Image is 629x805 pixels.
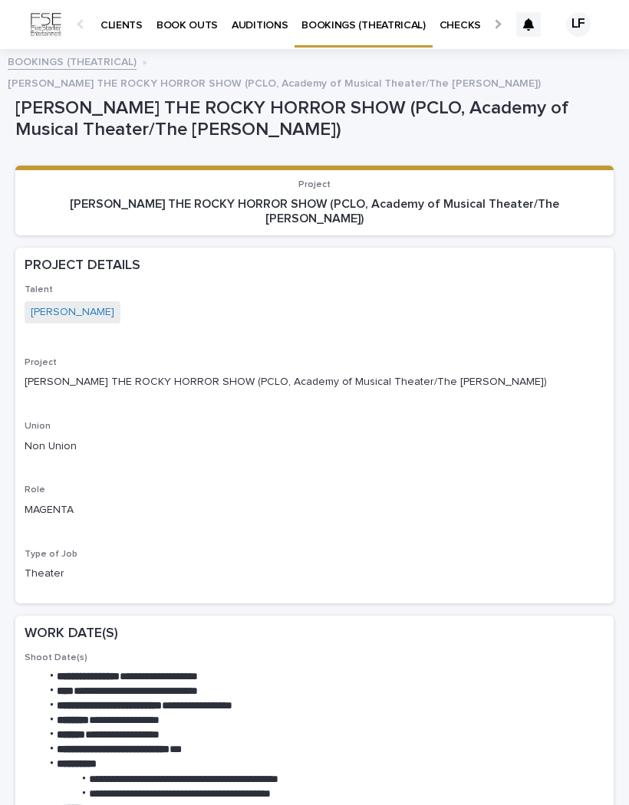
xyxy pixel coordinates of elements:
[31,9,61,40] img: Km9EesSdRbS9ajqhBzyo
[25,550,77,559] span: Type of Job
[8,74,541,90] p: [PERSON_NAME] THE ROCKY HORROR SHOW (PCLO, Academy of Musical Theater/The [PERSON_NAME])
[25,358,57,367] span: Project
[25,374,604,390] p: [PERSON_NAME] THE ROCKY HORROR SHOW (PCLO, Academy of Musical Theater/The [PERSON_NAME])
[25,422,51,431] span: Union
[566,12,591,37] div: LF
[25,625,118,643] h2: WORK DATE(S)
[25,653,87,662] span: Shoot Date(s)
[25,485,45,495] span: Role
[25,566,604,582] p: Theater
[25,257,140,275] h2: PROJECT DETAILS
[8,52,137,70] a: BOOKINGS (THEATRICAL)
[25,439,604,455] p: Non Union
[15,97,608,142] p: [PERSON_NAME] THE ROCKY HORROR SHOW (PCLO, Academy of Musical Theater/The [PERSON_NAME])
[25,285,53,294] span: Talent
[25,502,604,518] p: MAGENTA
[298,180,331,189] span: Project
[31,304,114,320] a: [PERSON_NAME]
[25,197,604,226] p: [PERSON_NAME] THE ROCKY HORROR SHOW (PCLO, Academy of Musical Theater/The [PERSON_NAME])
